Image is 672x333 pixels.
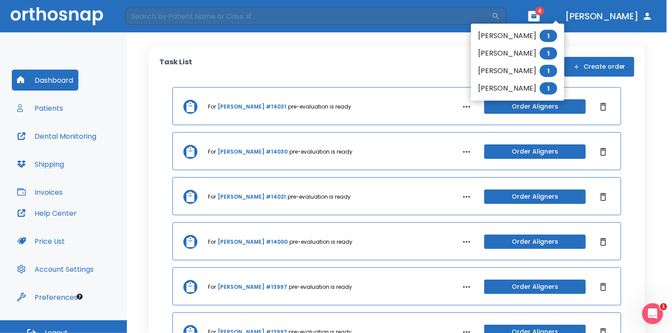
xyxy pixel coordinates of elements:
span: 1 [540,82,557,95]
span: 1 [540,30,557,42]
span: 1 [540,65,557,77]
span: 1 [660,303,667,310]
li: [PERSON_NAME] [471,62,564,80]
li: [PERSON_NAME] [471,45,564,62]
span: 1 [540,47,557,60]
iframe: Intercom live chat [642,303,663,324]
li: [PERSON_NAME] [471,80,564,97]
li: [PERSON_NAME] [471,27,564,45]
